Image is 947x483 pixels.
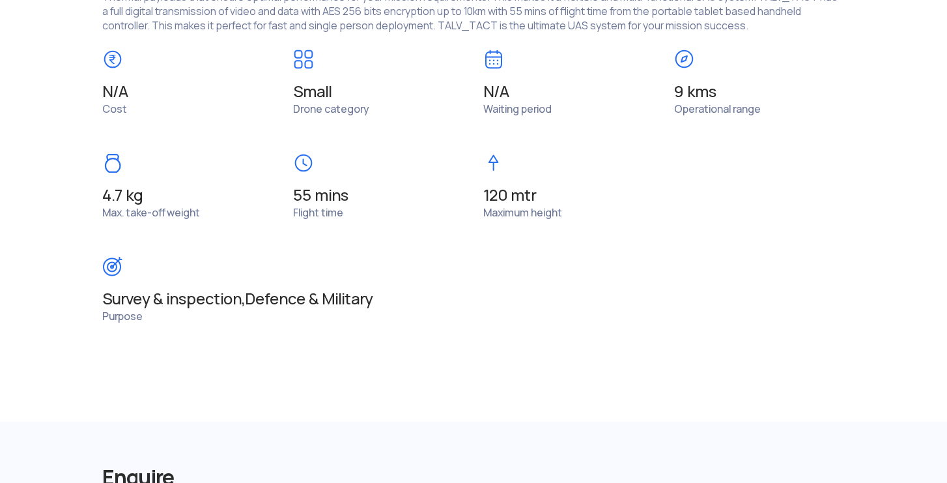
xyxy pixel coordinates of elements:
[483,102,552,116] span: Waiting period
[483,83,655,101] span: N/A
[102,81,128,102] span: N/A
[102,206,200,220] span: Max. take-off weight
[483,186,655,205] span: 120 mtr
[293,186,464,205] span: 55 mins
[674,102,761,116] span: Operational range
[102,290,845,308] span: Survey & inspection,Defence & Military
[293,102,369,116] span: Drone category
[102,186,274,205] span: 4.7 kg
[674,83,845,101] span: 9 kms
[293,206,343,220] span: Flight time
[483,206,562,220] span: Maximum height
[102,102,127,116] span: Cost
[102,310,143,323] span: Purpose
[293,83,464,101] span: Small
